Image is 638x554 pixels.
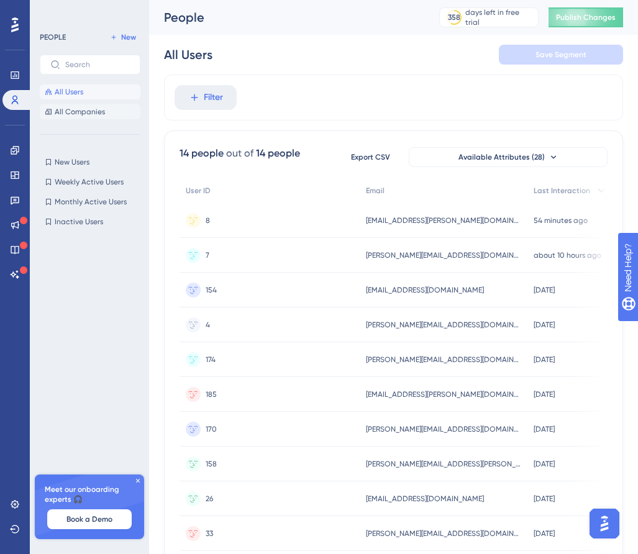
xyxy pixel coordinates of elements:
span: Inactive Users [55,217,103,227]
div: days left in free trial [465,7,534,27]
button: All Companies [40,104,140,119]
span: 7 [206,250,209,260]
button: Monthly Active Users [40,194,140,209]
span: New [121,32,136,42]
div: PEOPLE [40,32,66,42]
span: Email [366,186,385,196]
time: [DATE] [534,320,555,329]
span: [EMAIL_ADDRESS][PERSON_NAME][DOMAIN_NAME] [366,216,521,225]
span: [PERSON_NAME][EMAIL_ADDRESS][PERSON_NAME][DOMAIN_NAME] [366,459,521,469]
span: [PERSON_NAME][EMAIL_ADDRESS][DOMAIN_NAME] [366,424,521,434]
span: Last Interaction [534,186,590,196]
span: 8 [206,216,210,225]
span: Book a Demo [66,514,112,524]
time: about 10 hours ago [534,251,601,260]
span: All Companies [55,107,105,117]
button: Book a Demo [47,509,132,529]
button: Publish Changes [549,7,623,27]
button: New Users [40,155,140,170]
time: [DATE] [534,460,555,468]
time: [DATE] [534,355,555,364]
span: Meet our onboarding experts 🎧 [45,484,134,504]
button: Inactive Users [40,214,140,229]
iframe: UserGuiding AI Assistant Launcher [586,505,623,542]
span: 4 [206,320,210,330]
span: [PERSON_NAME][EMAIL_ADDRESS][DOMAIN_NAME] [366,529,521,538]
span: Filter [204,90,223,105]
button: Save Segment [499,45,623,65]
div: All Users [164,46,212,63]
span: 33 [206,529,213,538]
span: New Users [55,157,89,167]
span: Weekly Active Users [55,177,124,187]
span: All Users [55,87,83,97]
div: 358 [448,12,460,22]
span: [EMAIL_ADDRESS][PERSON_NAME][DOMAIN_NAME] [366,389,521,399]
span: Save Segment [535,50,586,60]
time: [DATE] [534,425,555,434]
button: All Users [40,84,140,99]
span: Available Attributes (28) [458,152,545,162]
div: out of [226,146,253,161]
span: [EMAIL_ADDRESS][DOMAIN_NAME] [366,285,484,295]
span: 26 [206,494,213,504]
span: [PERSON_NAME][EMAIL_ADDRESS][DOMAIN_NAME] [366,320,521,330]
div: 14 people [256,146,300,161]
button: Available Attributes (28) [409,147,608,167]
time: [DATE] [534,390,555,399]
span: Monthly Active Users [55,197,127,207]
div: 14 people [180,146,224,161]
span: User ID [186,186,211,196]
span: 170 [206,424,217,434]
button: Filter [175,85,237,110]
button: Export CSV [339,147,401,167]
button: Weekly Active Users [40,175,140,189]
span: 174 [206,355,216,365]
time: [DATE] [534,286,555,294]
span: [EMAIL_ADDRESS][DOMAIN_NAME] [366,494,484,504]
span: Export CSV [351,152,390,162]
div: People [164,9,408,26]
span: Need Help? [29,3,78,18]
time: [DATE] [534,529,555,538]
span: [PERSON_NAME][EMAIL_ADDRESS][DOMAIN_NAME] [366,355,521,365]
time: 54 minutes ago [534,216,588,225]
span: Publish Changes [556,12,616,22]
span: [PERSON_NAME][EMAIL_ADDRESS][DOMAIN_NAME] [366,250,521,260]
input: Search [65,60,130,69]
time: [DATE] [534,494,555,503]
button: New [106,30,140,45]
span: 158 [206,459,217,469]
span: 185 [206,389,217,399]
span: 154 [206,285,217,295]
